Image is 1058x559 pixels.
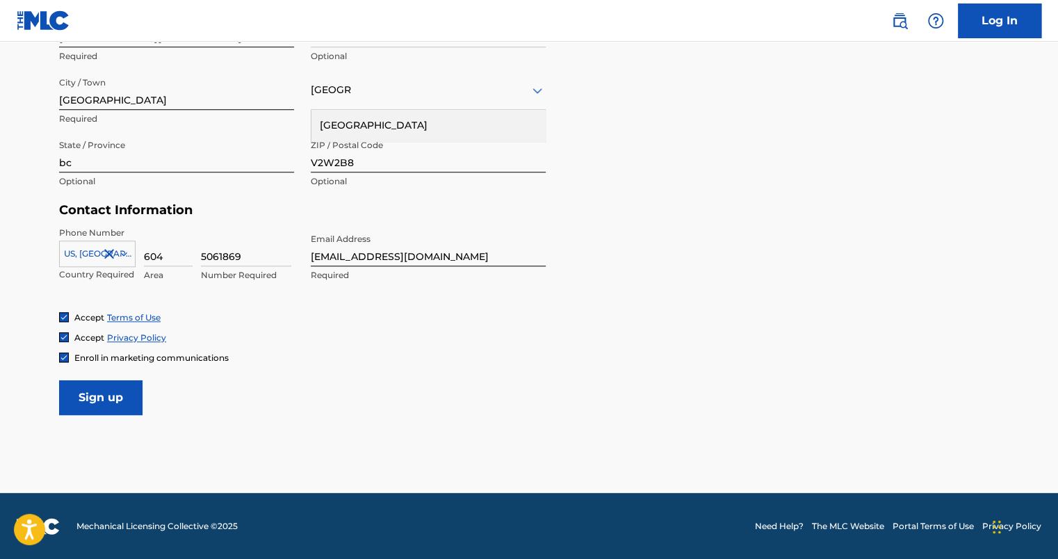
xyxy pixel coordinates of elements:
h5: Contact Information [59,202,546,218]
img: checkbox [60,313,68,321]
div: [GEOGRAPHIC_DATA] [311,110,545,141]
a: Log In [958,3,1041,38]
a: The MLC Website [812,520,884,533]
p: Area [144,269,193,282]
img: checkbox [60,353,68,362]
a: Portal Terms of Use [893,520,974,533]
a: Privacy Policy [982,520,1041,533]
a: Privacy Policy [107,332,166,343]
p: Required [59,113,294,125]
img: checkbox [60,333,68,341]
span: Accept [74,332,104,343]
p: Required [311,269,546,282]
div: Help [922,7,950,35]
img: logo [17,518,60,535]
div: Drag [993,506,1001,548]
a: Need Help? [755,520,804,533]
p: Optional [311,175,546,188]
input: Sign up [59,380,143,415]
span: Mechanical Licensing Collective © 2025 [76,520,238,533]
a: Terms of Use [107,312,161,323]
a: Public Search [886,7,913,35]
img: search [891,13,908,29]
p: Country Required [59,268,136,281]
span: Enroll in marketing communications [74,353,229,363]
img: help [927,13,944,29]
p: Optional [311,50,546,63]
iframe: Chat Widget [988,492,1058,559]
span: Accept [74,312,104,323]
p: Required [59,50,294,63]
p: Optional [59,175,294,188]
img: MLC Logo [17,10,70,31]
p: Number Required [201,269,291,282]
